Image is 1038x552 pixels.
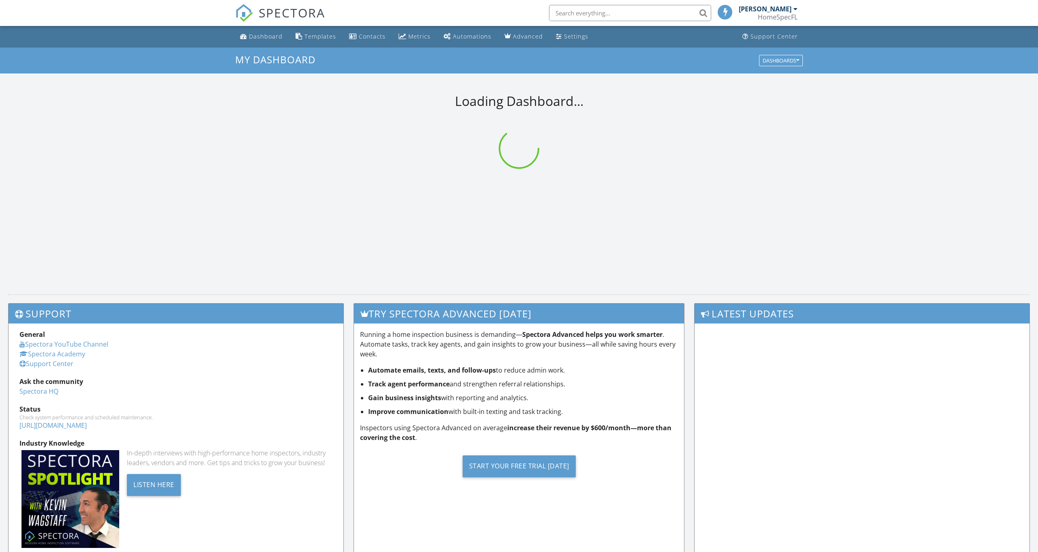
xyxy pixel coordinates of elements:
h3: Support [9,304,343,323]
div: Settings [564,32,588,40]
a: Support Center [739,29,801,44]
li: with reporting and analytics. [368,393,678,403]
a: Spectora YouTube Channel [19,340,108,349]
div: Start Your Free Trial [DATE] [463,455,576,477]
strong: Gain business insights [368,393,441,402]
strong: General [19,330,45,339]
a: Contacts [346,29,389,44]
li: to reduce admin work. [368,365,678,375]
a: Spectora HQ [19,387,58,396]
strong: Automate emails, texts, and follow-ups [368,366,496,375]
div: Advanced [513,32,543,40]
div: [PERSON_NAME] [739,5,791,13]
div: Dashboard [249,32,283,40]
li: and strengthen referral relationships. [368,379,678,389]
strong: Spectora Advanced helps you work smarter [522,330,663,339]
a: Dashboard [237,29,286,44]
div: Listen Here [127,474,181,496]
div: Templates [305,32,336,40]
li: with built-in texting and task tracking. [368,407,678,416]
strong: Improve communication [368,407,448,416]
div: Check system performance and scheduled maintenance. [19,414,332,420]
input: Search everything... [549,5,711,21]
div: Dashboards [763,58,799,63]
div: Automations [453,32,491,40]
a: Templates [292,29,339,44]
a: Listen Here [127,480,181,489]
a: Settings [553,29,592,44]
h3: Latest Updates [695,304,1029,323]
div: HomeSpecFL [758,13,798,21]
a: Metrics [395,29,434,44]
a: [URL][DOMAIN_NAME] [19,421,87,430]
p: Inspectors using Spectora Advanced on average . [360,423,678,442]
img: Spectoraspolightmain [21,450,119,548]
div: Status [19,404,332,414]
a: Spectora Academy [19,349,85,358]
a: Start Your Free Trial [DATE] [360,449,678,483]
h3: Try spectora advanced [DATE] [354,304,684,323]
p: Running a home inspection business is demanding— . Automate tasks, track key agents, and gain ins... [360,330,678,359]
strong: increase their revenue by $600/month—more than covering the cost [360,423,671,442]
div: Ask the community [19,377,332,386]
span: My Dashboard [235,53,315,66]
span: SPECTORA [259,4,325,21]
a: Automations (Basic) [440,29,495,44]
img: The Best Home Inspection Software - Spectora [235,4,253,22]
a: Support Center [19,359,73,368]
div: In-depth interviews with high-performance home inspectors, industry leaders, vendors and more. Ge... [127,448,332,468]
strong: Track agent performance [368,379,450,388]
a: SPECTORA [235,11,325,28]
div: Contacts [359,32,386,40]
div: Metrics [408,32,431,40]
div: Support Center [751,32,798,40]
div: Industry Knowledge [19,438,332,448]
a: Advanced [501,29,546,44]
button: Dashboards [759,55,803,66]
